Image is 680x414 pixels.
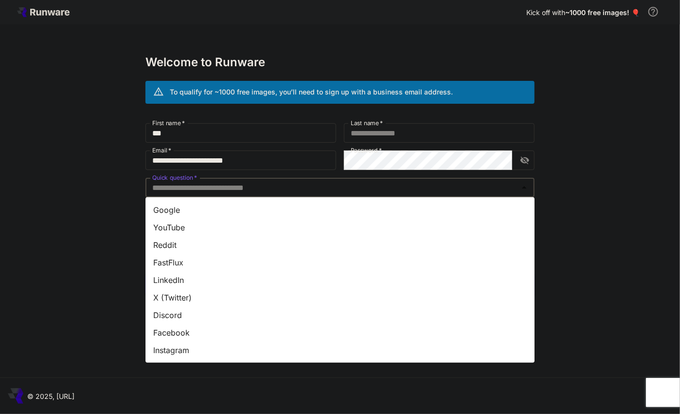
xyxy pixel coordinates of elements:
li: Reddit [145,236,535,254]
label: Quick question [152,173,197,182]
li: Facebook [145,324,535,341]
button: Close [518,181,531,194]
li: X (Twitter) [145,289,535,306]
label: Email [152,146,171,154]
li: FastFlux [145,254,535,271]
button: In order to qualify for free credit, you need to sign up with a business email address and click ... [644,2,663,21]
span: ~1000 free images! 🎈 [565,8,640,17]
button: toggle password visibility [516,151,534,169]
li: YouTube [145,219,535,236]
label: Password [351,146,382,154]
label: First name [152,119,185,127]
li: Google [145,201,535,219]
li: TikTok [145,359,535,376]
p: © 2025, [URL] [27,391,74,401]
li: LinkedIn [145,271,535,289]
span: Kick off with [526,8,565,17]
li: Discord [145,306,535,324]
div: To qualify for ~1000 free images, you’ll need to sign up with a business email address. [170,87,453,97]
h3: Welcome to Runware [145,56,535,69]
li: Instagram [145,341,535,359]
label: Last name [351,119,383,127]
